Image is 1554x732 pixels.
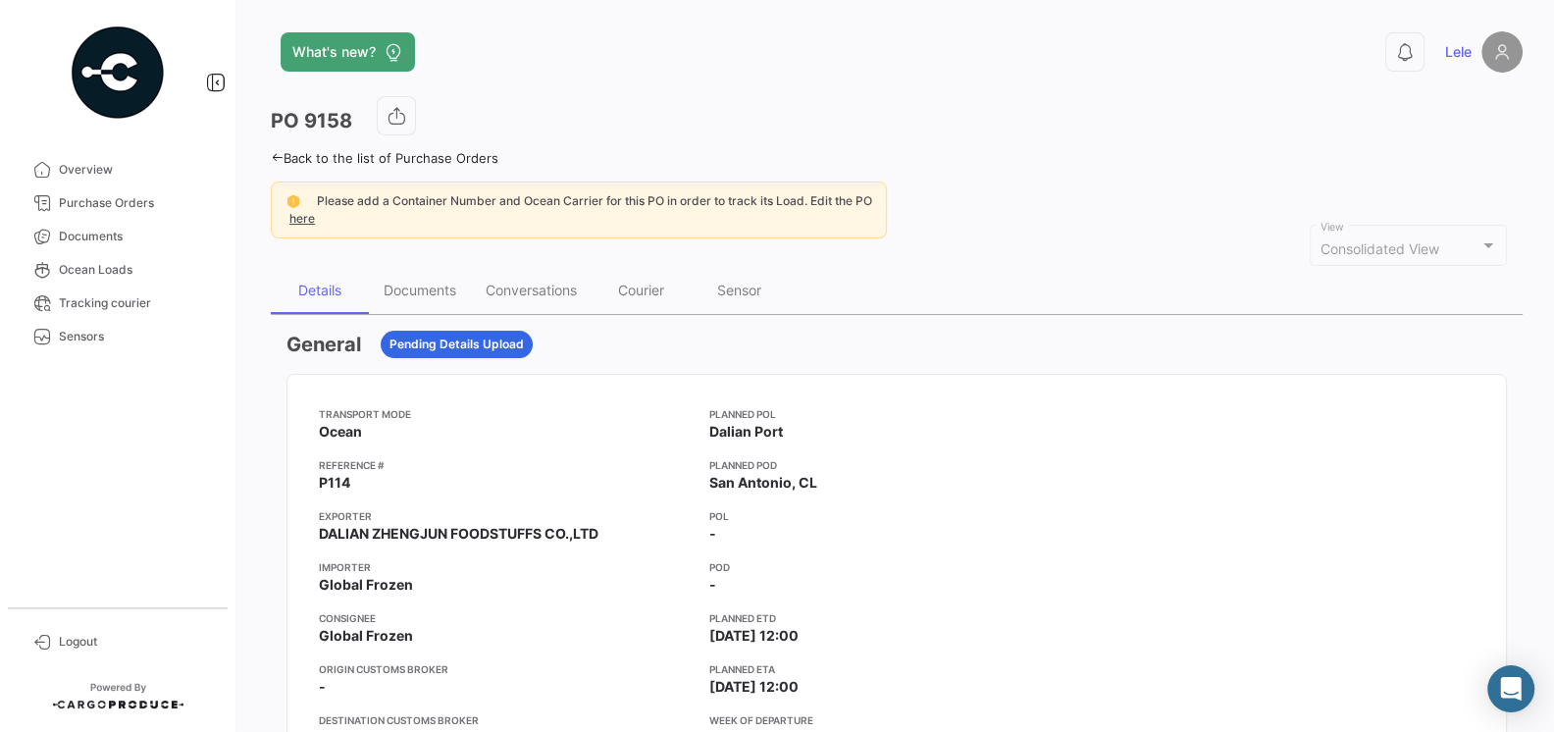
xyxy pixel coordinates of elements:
[319,661,694,677] app-card-info-title: Origin Customs Broker
[1321,240,1439,257] span: Consolidated View
[59,228,212,245] span: Documents
[319,559,694,575] app-card-info-title: Importer
[59,294,212,312] span: Tracking courier
[271,107,352,134] h3: PO 9158
[319,457,694,473] app-card-info-title: Reference #
[319,626,413,646] span: Global Frozen
[717,282,761,298] div: Sensor
[319,524,598,544] span: DALIAN ZHENGJUN FOODSTUFFS CO.,LTD
[286,331,361,358] h3: General
[59,633,212,651] span: Logout
[59,261,212,279] span: Ocean Loads
[319,610,694,626] app-card-info-title: Consignee
[709,473,817,493] span: San Antonio, CL
[16,220,220,253] a: Documents
[709,661,1084,677] app-card-info-title: Planned ETA
[709,508,1084,524] app-card-info-title: POL
[16,253,220,287] a: Ocean Loads
[1445,42,1472,62] span: Lele
[271,150,498,166] a: Back to the list of Purchase Orders
[709,712,1084,728] app-card-info-title: Week of departure
[16,287,220,320] a: Tracking courier
[709,422,783,442] span: Dalian Port
[486,282,577,298] div: Conversations
[59,161,212,179] span: Overview
[709,406,1084,422] app-card-info-title: Planned POL
[709,559,1084,575] app-card-info-title: POD
[618,282,664,298] div: Courier
[389,336,524,353] span: Pending Details Upload
[709,610,1084,626] app-card-info-title: Planned ETD
[69,24,167,122] img: powered-by.png
[709,626,799,646] span: [DATE] 12:00
[1481,31,1523,73] img: placeholder-user.png
[1487,665,1534,712] div: Abrir Intercom Messenger
[285,211,319,226] a: here
[281,32,415,72] button: What's new?
[317,193,872,208] span: Please add a Container Number and Ocean Carrier for this PO in order to track its Load. Edit the PO
[709,677,799,697] span: [DATE] 12:00
[16,153,220,186] a: Overview
[319,575,413,595] span: Global Frozen
[384,282,456,298] div: Documents
[298,282,341,298] div: Details
[319,406,694,422] app-card-info-title: Transport mode
[319,712,694,728] app-card-info-title: Destination Customs Broker
[319,677,326,697] span: -
[709,575,716,595] span: -
[59,194,212,212] span: Purchase Orders
[16,186,220,220] a: Purchase Orders
[319,422,362,442] span: Ocean
[319,473,350,493] span: P114
[16,320,220,353] a: Sensors
[292,42,376,62] span: What's new?
[709,524,716,544] span: -
[709,457,1084,473] app-card-info-title: Planned POD
[59,328,212,345] span: Sensors
[319,508,694,524] app-card-info-title: Exporter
